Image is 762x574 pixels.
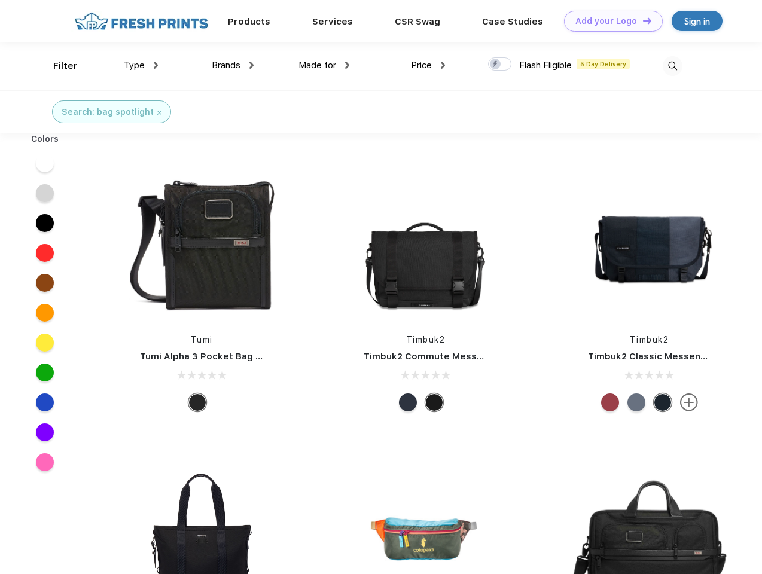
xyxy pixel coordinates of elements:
div: Filter [53,59,78,73]
span: Price [411,60,432,71]
div: Eco Lightbeam [627,393,645,411]
a: Sign in [672,11,723,31]
a: Timbuk2 Commute Messenger Bag [364,351,524,362]
img: DT [643,17,651,24]
div: Black [188,393,206,411]
span: Type [124,60,145,71]
img: func=resize&h=266 [346,163,505,322]
div: Sign in [684,14,710,28]
a: Timbuk2 [630,335,669,344]
img: desktop_search.svg [663,56,682,76]
img: dropdown.png [249,62,254,69]
div: Eco Black [425,393,443,411]
a: Timbuk2 Classic Messenger Bag [588,351,736,362]
img: more.svg [680,393,698,411]
a: Tumi [191,335,213,344]
span: 5 Day Delivery [577,59,630,69]
div: Colors [22,133,68,145]
img: dropdown.png [441,62,445,69]
a: Tumi Alpha 3 Pocket Bag Small [140,351,280,362]
div: Eco Bookish [601,393,619,411]
span: Made for [298,60,336,71]
a: Products [228,16,270,27]
img: fo%20logo%202.webp [71,11,212,32]
img: dropdown.png [154,62,158,69]
div: Eco Nautical [399,393,417,411]
a: Timbuk2 [406,335,446,344]
img: func=resize&h=266 [570,163,729,322]
div: Add your Logo [575,16,637,26]
span: Brands [212,60,240,71]
img: func=resize&h=266 [122,163,281,322]
div: Search: bag spotlight [62,106,154,118]
span: Flash Eligible [519,60,572,71]
img: filter_cancel.svg [157,111,161,115]
img: dropdown.png [345,62,349,69]
div: Eco Monsoon [654,393,672,411]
